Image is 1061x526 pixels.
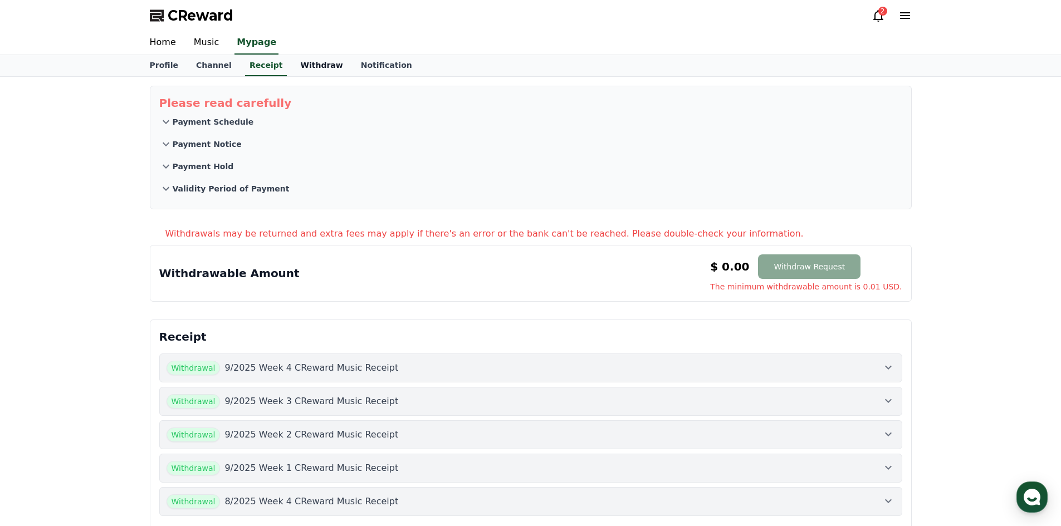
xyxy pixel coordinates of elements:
button: Validity Period of Payment [159,178,902,200]
p: 9/2025 Week 2 CReward Music Receipt [224,428,398,441]
p: Validity Period of Payment [173,183,290,194]
div: 2 [878,7,887,16]
a: Receipt [245,55,287,76]
p: Payment Hold [173,161,234,172]
a: Profile [141,55,187,76]
p: Withdrawable Amount [159,266,300,281]
a: Channel [187,55,241,76]
span: Withdrawal [167,461,221,475]
button: Payment Schedule [159,111,902,133]
span: Withdrawal [167,361,221,375]
a: Withdraw [291,55,351,76]
span: Withdrawal [167,427,221,442]
a: Settings [144,353,214,381]
p: $ 0.00 [710,259,749,274]
p: 8/2025 Week 4 CReward Music Receipt [224,495,398,508]
a: CReward [150,7,233,24]
a: Messages [74,353,144,381]
button: Withdraw Request [758,254,860,279]
span: The minimum withdrawable amount is 0.01 USD. [710,281,902,292]
button: Payment Notice [159,133,902,155]
span: Settings [165,370,192,378]
button: Payment Hold [159,155,902,178]
a: Home [141,31,185,55]
button: Withdrawal 9/2025 Week 4 CReward Music Receipt [159,353,902,382]
span: Messages [92,370,125,379]
a: Notification [352,55,421,76]
p: Withdrawals may be returned and extra fees may apply if there's an error or the bank can't be rea... [165,227,912,240]
span: Withdrawal [167,494,221,509]
a: 2 [872,9,885,22]
p: Please read carefully [159,95,902,111]
button: Withdrawal 9/2025 Week 2 CReward Music Receipt [159,420,902,449]
p: Receipt [159,329,902,345]
a: Mypage [234,31,278,55]
p: 9/2025 Week 4 CReward Music Receipt [224,361,398,375]
p: 9/2025 Week 3 CReward Music Receipt [224,395,398,408]
span: CReward [168,7,233,24]
button: Withdrawal 8/2025 Week 4 CReward Music Receipt [159,487,902,516]
span: Withdrawal [167,394,221,409]
p: 9/2025 Week 1 CReward Music Receipt [224,461,398,475]
a: Music [185,31,228,55]
p: Payment Notice [173,139,242,150]
p: Payment Schedule [173,116,254,127]
button: Withdrawal 9/2025 Week 1 CReward Music Receipt [159,454,902,483]
a: Home [3,353,74,381]
span: Home [28,370,48,378]
button: Withdrawal 9/2025 Week 3 CReward Music Receipt [159,387,902,416]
